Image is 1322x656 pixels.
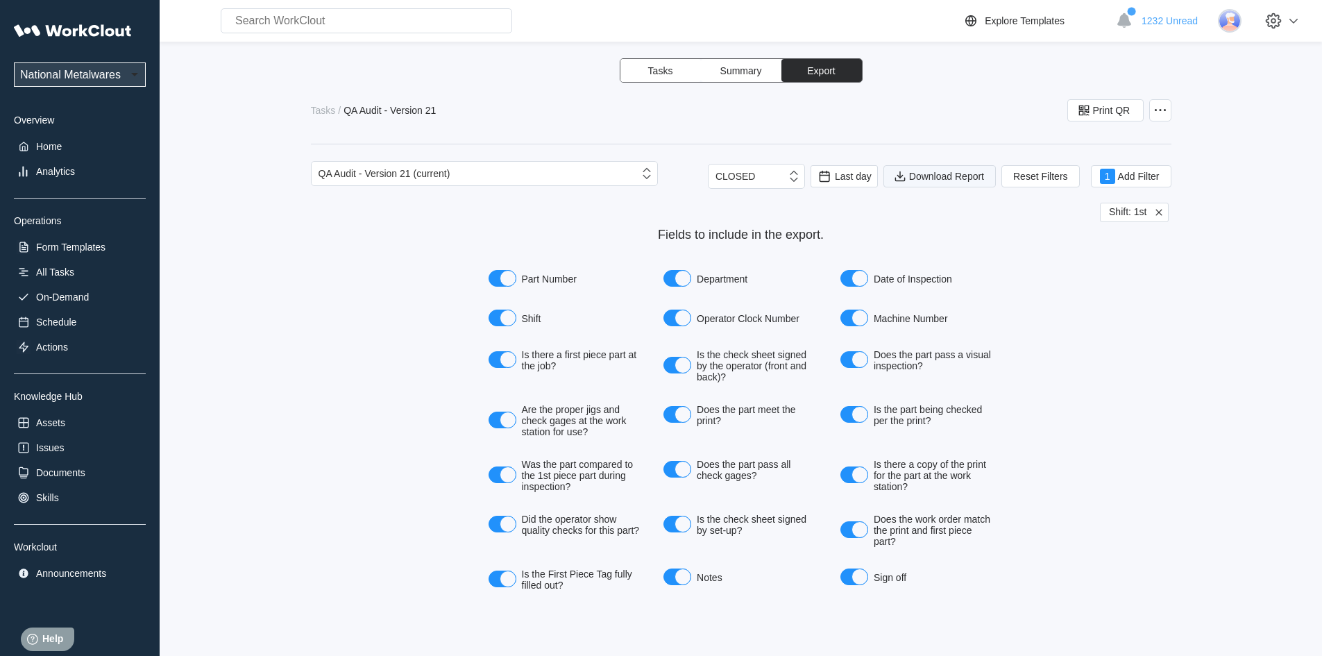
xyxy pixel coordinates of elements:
div: Overview [14,115,146,126]
a: All Tasks [14,262,146,282]
a: Form Templates [14,237,146,257]
a: Home [14,137,146,156]
a: Announcements [14,564,146,583]
label: Sign off [833,563,1001,592]
label: Does the part meet the print? [656,398,826,432]
label: Does the part pass a visual inspection? [833,344,1001,377]
label: Shift [481,304,650,333]
a: Schedule [14,312,146,332]
div: CLOSED [715,171,756,182]
a: Actions [14,337,146,357]
div: Fields to include in the export. [481,228,1001,242]
label: Date of Inspection [833,264,1001,294]
label: Notes [656,563,826,592]
label: Is the part being checked per the print? [833,398,1001,432]
button: Is there a first piece part at the job? [489,351,516,368]
button: Machine Number [840,310,868,326]
div: QA Audit - Version 21 [344,105,436,116]
span: Summary [720,66,762,76]
button: Date of Inspection [840,270,868,287]
div: Skills [36,492,59,503]
button: Is the check sheet signed by set-up? [663,516,691,532]
button: Are the proper jigs and check gages at the work station for use? [489,412,516,428]
span: Reset Filters [1013,171,1068,181]
div: Schedule [36,317,76,328]
label: Operator Clock Number [656,304,826,333]
a: Assets [14,413,146,432]
div: / [338,105,341,116]
span: Last day [835,171,872,182]
div: Actions [36,342,68,353]
label: Are the proper jigs and check gages at the work station for use? [481,398,650,443]
button: Tasks [620,59,701,82]
button: Is the part being checked per the print? [840,406,868,423]
input: Search WorkClout [221,8,512,33]
button: Operator Clock Number [663,310,691,326]
div: Issues [36,442,64,453]
button: Does the part pass a visual inspection? [840,351,868,368]
a: Analytics [14,162,146,181]
button: Does the part meet the print? [663,406,691,423]
button: Department [663,270,691,287]
label: Was the part compared to the 1st piece part during inspection? [481,453,650,498]
img: user-3.png [1218,9,1242,33]
button: Does the part pass all check gages? [663,461,691,478]
label: Is there a copy of the print for the part at the work station? [833,453,1001,498]
div: QA Audit - Version 21 (current) [319,168,450,179]
a: Documents [14,463,146,482]
button: Shift [489,310,516,326]
button: Is the check sheet signed by the operator (front and back)? [663,357,691,373]
div: Analytics [36,166,75,177]
button: Was the part compared to the 1st piece part during inspection? [489,466,516,483]
div: 1 [1100,169,1115,184]
span: Tasks [648,66,673,76]
a: Explore Templates [963,12,1109,29]
div: All Tasks [36,267,74,278]
a: Issues [14,438,146,457]
div: Form Templates [36,242,105,253]
a: Tasks [311,105,339,116]
label: Machine Number [833,304,1001,333]
span: Download Report [909,171,984,181]
button: Part Number [489,270,516,287]
button: Is the First Piece Tag fully filled out? [489,571,516,587]
button: Reset Filters [1001,165,1080,187]
div: Announcements [36,568,106,579]
label: Did the operator show quality checks for this part? [481,508,650,541]
div: Operations [14,215,146,226]
div: Explore Templates [985,15,1065,26]
button: Does the work order match the print and first piece part? [840,521,868,538]
button: Download Report [883,165,996,187]
span: 1232 Unread [1142,15,1198,26]
a: On-Demand [14,287,146,307]
span: Print QR [1093,106,1130,115]
span: Shift: 1st [1109,206,1146,219]
button: Did the operator show quality checks for this part? [489,516,516,532]
button: Notes [663,569,691,585]
label: Is the check sheet signed by the operator (front and back)? [656,344,826,388]
label: Does the work order match the print and first piece part? [833,508,1001,553]
div: Home [36,141,62,152]
div: On-Demand [36,292,89,303]
a: Skills [14,488,146,507]
label: Is there a first piece part at the job? [481,344,650,377]
button: Print QR [1067,99,1144,121]
button: Sign off [840,569,868,585]
label: Does the part pass all check gages? [656,453,826,487]
label: Is the check sheet signed by set-up? [656,508,826,541]
label: Part Number [481,264,650,294]
div: Workclout [14,541,146,553]
div: Assets [36,417,65,428]
button: Summary [701,59,781,82]
button: 1Add Filter [1091,165,1171,187]
div: Knowledge Hub [14,391,146,402]
label: Is the First Piece Tag fully filled out? [481,563,650,596]
button: Export [781,59,862,82]
div: Tasks [311,105,336,116]
button: Is there a copy of the print for the part at the work station? [840,466,868,483]
span: Export [807,66,835,76]
span: Add Filter [1118,171,1160,181]
label: Department [656,264,826,294]
div: Documents [36,467,85,478]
